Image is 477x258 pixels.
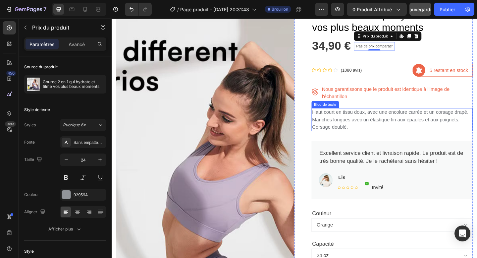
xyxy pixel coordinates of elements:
[43,79,99,89] font: Gourde 2 en 1 qui hydrate et filme vos plus beaux moments
[69,41,85,47] font: Avancé
[249,53,272,59] font: (1080 avis)
[406,7,435,12] font: Sauvegarder
[273,17,300,22] font: Prix ​​du produit
[218,99,388,121] font: Haut court en tissu doux, avec une encolure carrée et un corsage drapé. Manches longues avec un é...
[8,71,15,76] font: 450
[347,3,407,16] button: 0 produit attribué
[440,7,455,12] font: Publier
[180,7,249,12] font: Page produit - [DATE] 20:31:48
[177,7,179,12] font: /
[24,249,34,254] font: Style
[24,157,34,162] font: Taille
[27,78,40,91] img: image des caractéristiques du produit
[276,178,280,181] img: Image alternative
[217,76,225,84] img: Image alternative
[43,6,46,13] font: 7
[7,122,14,126] font: Bêta
[226,143,382,159] font: Excellent service client et livraison rapide. Le produit est de très bonne qualité. Je le rachète...
[434,3,461,16] button: Publier
[352,7,392,12] font: 0 produit attribué
[218,23,260,37] font: 34,90 €
[29,41,55,47] font: Paramètres
[74,140,107,145] font: Sans empattement
[409,3,431,16] button: Sauvegarder
[32,24,69,31] font: Prix ​​du produit
[454,226,470,241] div: Ouvrir Intercom Messenger
[48,226,73,231] font: Afficher plus
[225,168,240,183] img: Image alternative
[272,7,288,12] font: Brouillon
[3,3,49,16] button: 7
[32,24,88,32] p: Prix ​​du produit
[112,19,477,258] iframe: Zone de conception
[218,242,241,248] font: Capacité
[60,119,106,131] button: Rubrique 6*
[24,122,36,127] font: Styles
[24,209,37,214] font: Aligner
[125,3,152,16] div: Annuler/Rétablir
[266,28,305,32] font: Pas de prix comparatif
[346,53,388,59] font: 5 restant en stock
[74,192,88,197] font: 92959A
[229,73,392,89] p: Nous garantissons que le produit est identique à l'image de l'échantillon
[220,91,244,96] font: Bloc de texte
[24,140,35,145] font: Fonte
[24,192,39,197] font: Couleur
[218,209,239,215] font: Couleur
[63,122,86,127] font: Rubrique 6*
[327,49,341,63] img: Image alternative
[24,64,58,69] font: Source du produit
[228,72,393,90] div: Rich Text Editor. Editing area: main
[24,223,106,235] button: Afficher plus
[283,181,295,186] font: Invité
[24,107,50,112] font: Style de texte
[246,170,254,176] font: Lis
